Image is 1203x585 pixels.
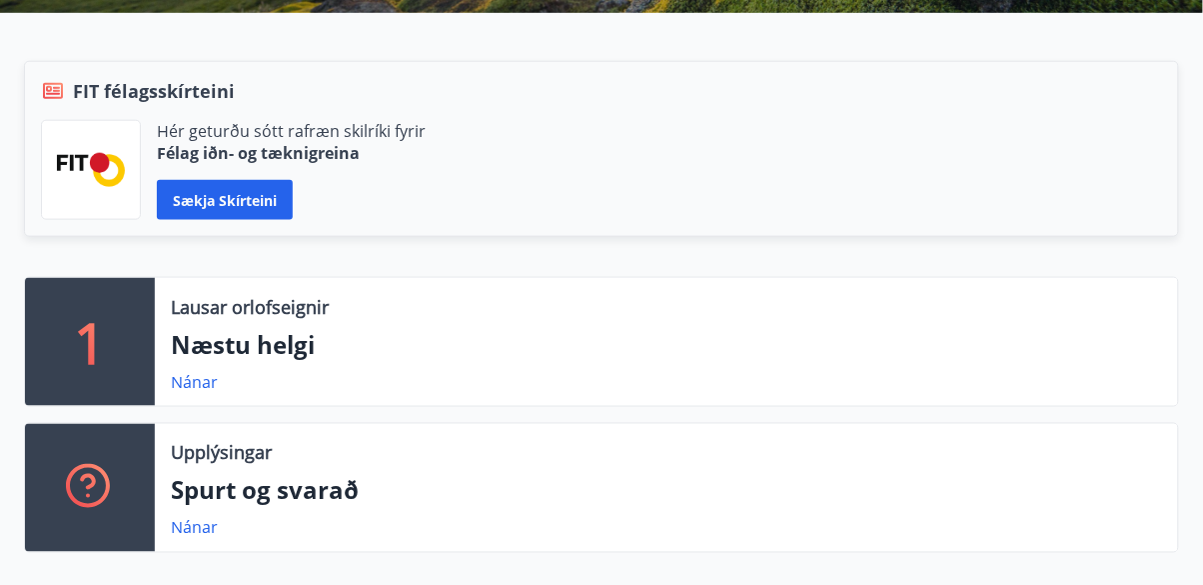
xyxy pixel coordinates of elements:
[171,474,1162,508] p: Spurt og svarað
[74,304,106,380] p: 1
[171,371,218,393] a: Nánar
[73,78,235,104] span: FIT félagsskírteini
[157,120,426,142] p: Hér geturðu sótt rafræn skilríki fyrir
[171,328,1162,362] p: Næstu helgi
[171,294,329,320] p: Lausar orlofseignir
[57,153,125,186] img: FPQVkF9lTnNbbaRSFyT17YYeljoOGk5m51IhT0bO.png
[171,517,218,539] a: Nánar
[157,142,426,164] p: Félag iðn- og tæknigreina
[157,180,293,220] button: Sækja skírteini
[171,440,272,466] p: Upplýsingar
